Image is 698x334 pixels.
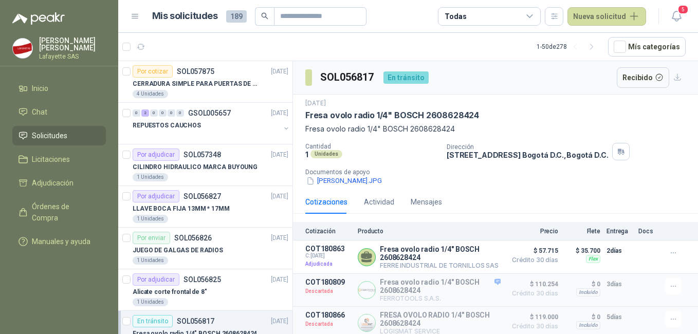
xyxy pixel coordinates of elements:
p: 5 días [607,311,632,323]
p: Adjudicada [305,259,352,269]
div: 0 [150,109,158,117]
div: Por adjudicar [133,190,179,202]
h1: Mis solicitudes [152,9,218,24]
p: Cotización [305,228,352,235]
p: [DATE] [271,275,288,285]
div: Flex [586,255,600,263]
p: [DATE] [271,108,288,118]
p: 1 [305,150,308,159]
img: Company Logo [358,282,375,299]
div: 4 Unidades [133,90,168,98]
h3: SOL056817 [320,69,375,85]
span: Crédito 30 días [507,290,558,296]
span: Manuales y ayuda [32,236,90,247]
div: Cotizaciones [305,196,347,208]
button: Mís categorías [608,37,686,57]
div: 2 [141,109,149,117]
div: Mensajes [411,196,442,208]
a: 0 2 0 0 0 0 GSOL005657[DATE] REPUESTOS CAUCHOS [133,107,290,140]
p: Entrega [607,228,632,235]
p: Fresa ovolo radio 1/4" BOSCH 2608628424 [380,278,501,294]
span: C: [DATE] [305,253,352,259]
p: Descartada [305,286,352,296]
p: COT180866 [305,311,352,319]
span: Licitaciones [32,154,70,165]
a: Adjudicación [12,173,106,193]
span: $ 57.715 [507,245,558,257]
p: FRESA OVOLO RADIO 1/4" BOSCH 2608628424 [380,311,501,327]
a: Por enviarSOL056826[DATE] JUEGO DE GALGAS DE RADIOS1 Unidades [118,228,292,269]
a: Chat [12,102,106,122]
p: COT180863 [305,245,352,253]
div: 0 [176,109,184,117]
p: CERRADURA SIMPLE PARA PUERTAS DE VIDRIO [133,79,261,89]
p: Lafayette SAS [39,53,106,60]
p: Cantidad [305,143,438,150]
div: Por enviar [133,232,170,244]
span: 5 [677,5,689,14]
div: Por adjudicar [133,149,179,161]
p: Alicate corte frontal de 8" [133,287,207,297]
div: 1 Unidades [133,215,168,223]
div: Actividad [364,196,394,208]
p: 2 días [607,245,632,257]
span: search [261,12,268,20]
p: Dirección [447,143,608,151]
p: CILINDRO HIDRAULICO MARCA BUYOUNG [133,162,258,172]
p: SOL057348 [183,151,221,158]
span: Inicio [32,83,48,94]
a: Inicio [12,79,106,98]
p: Producto [358,228,501,235]
div: En tránsito [133,315,173,327]
p: Docs [638,228,659,235]
button: [PERSON_NAME].JPG [305,176,383,187]
p: [DATE] [271,67,288,77]
p: $ 35.700 [564,245,600,257]
span: Adjudicación [32,177,74,189]
p: FERROTOOLS S.A.S. [380,294,501,302]
a: Por adjudicarSOL056827[DATE] LLAVE BOCA FIJA 13MM * 17MM1 Unidades [118,186,292,228]
img: Logo peakr [12,12,65,25]
p: FERRE INDUSTRIAL DE TORNILLOS SAS [380,262,501,269]
div: 1 Unidades [133,298,168,306]
button: Nueva solicitud [567,7,646,26]
p: Fresa ovolo radio 1/4" BOSCH 2608628424 [305,110,479,121]
button: 5 [667,7,686,26]
p: [STREET_ADDRESS] Bogotá D.C. , Bogotá D.C. [447,151,608,159]
p: JUEGO DE GALGAS DE RADIOS [133,246,223,255]
p: [DATE] [271,150,288,160]
div: 1 Unidades [133,256,168,265]
p: [DATE] [271,192,288,201]
span: Chat [32,106,47,118]
p: Fresa ovolo radio 1/4" BOSCH 2608628424 [380,245,501,262]
p: 3 días [607,278,632,290]
a: Solicitudes [12,126,106,145]
p: Documentos de apoyo [305,169,694,176]
a: Licitaciones [12,150,106,169]
div: 1 - 50 de 278 [537,39,600,55]
p: [DATE] [271,317,288,326]
span: Solicitudes [32,130,67,141]
span: Crédito 30 días [507,323,558,329]
div: Incluido [576,288,600,296]
div: Por adjudicar [133,273,179,286]
p: Descartada [305,319,352,329]
p: COT180809 [305,278,352,286]
div: En tránsito [383,71,429,84]
div: Todas [445,11,466,22]
p: SOL057875 [177,68,214,75]
div: Por cotizar [133,65,173,78]
div: 0 [133,109,140,117]
span: Crédito 30 días [507,257,558,263]
p: $ 0 [564,311,600,323]
p: [DATE] [305,99,326,108]
p: [PERSON_NAME] [PERSON_NAME] [39,37,106,51]
a: Por adjudicarSOL057348[DATE] CILINDRO HIDRAULICO MARCA BUYOUNG1 Unidades [118,144,292,186]
img: Company Logo [358,314,375,331]
button: Recibido [617,67,670,88]
a: Por adjudicarSOL056825[DATE] Alicate corte frontal de 8"1 Unidades [118,269,292,311]
p: GSOL005657 [188,109,231,117]
a: Manuales y ayuda [12,232,106,251]
p: SOL056817 [177,318,214,325]
a: Por cotizarSOL057875[DATE] CERRADURA SIMPLE PARA PUERTAS DE VIDRIO4 Unidades [118,61,292,103]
